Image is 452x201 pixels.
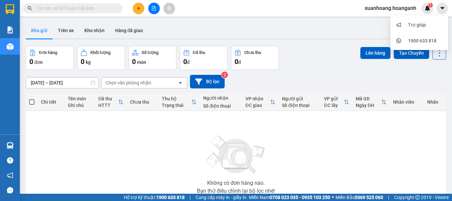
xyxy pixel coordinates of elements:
div: Không có đơn hàng nào. [207,180,265,186]
span: | [190,194,191,201]
span: file-add [152,6,156,11]
div: Chi tiết [41,99,61,105]
span: search [27,6,32,11]
div: Trợ giúp [408,21,426,28]
input: Select a date range. [26,77,98,88]
button: Đã thu0đ [180,46,228,70]
div: ĐC giao [246,103,270,108]
span: notification [7,172,13,178]
span: Miền Bắc [336,194,383,201]
strong: 0708 023 035 - 0935 103 250 [270,195,330,200]
div: ĐC lấy [324,103,344,108]
th: Toggle SortBy [158,93,200,111]
span: đơn [34,60,43,65]
span: Cung cấp máy in - giấy in: [196,194,247,201]
div: Nhãn [427,99,442,105]
img: warehouse-icon [7,43,14,50]
button: caret-down [436,3,448,14]
span: 1 [429,3,431,8]
th: Toggle SortBy [242,93,279,111]
button: file-add [148,3,160,14]
span: xuanhoang.hoanganh [359,4,422,12]
button: plus [133,3,144,14]
div: VP gửi [324,96,344,101]
button: Lên hàng [360,47,390,59]
th: Toggle SortBy [352,93,390,111]
img: logo-vxr [6,4,14,14]
span: 0 [29,58,33,66]
div: Chưa thu [244,50,261,55]
span: 0 [183,58,187,66]
span: đ [187,60,190,65]
img: warehouse-icon [7,142,14,149]
div: Ngày ĐH [356,103,381,108]
button: Chưa thu0đ [231,46,279,70]
span: question-circle [7,157,13,164]
div: Trạng thái [162,103,191,108]
div: Số điện thoại [203,103,239,109]
button: Đơn hàng0đơn [26,46,74,70]
span: 0 [235,58,238,66]
span: caret-down [439,5,445,11]
button: Tạo Chuyến [394,47,429,59]
div: Tên món [68,96,92,101]
div: Người nhận [203,95,239,101]
div: Đơn hàng [39,50,57,55]
span: kg [86,60,91,65]
span: notification [396,23,401,27]
span: copyright [415,195,420,200]
span: đ [238,60,241,65]
sup: 1 [428,3,433,8]
div: Thu hộ [162,96,191,101]
div: Đã thu [98,96,118,101]
span: 0 [132,58,136,66]
span: message [7,187,13,193]
button: Trên xe [53,23,79,38]
img: solution-icon [7,26,14,33]
span: | [388,194,389,201]
th: Toggle SortBy [321,93,352,111]
div: 1900 633 818 [408,37,436,44]
div: Chưa thu [130,99,155,105]
strong: 0369 525 060 [355,195,383,200]
sup: 2 [221,72,228,78]
div: HTTT [98,103,118,108]
div: Đã thu [193,50,205,55]
span: Hỗ trợ kỹ thuật: [124,194,185,201]
span: món [137,60,146,65]
span: Miền Nam [249,194,330,201]
button: Bộ lọc [190,75,225,88]
th: Toggle SortBy [95,93,127,111]
button: Kho nhận [79,23,110,38]
button: aim [163,3,175,14]
input: Tìm tên, số ĐT hoặc mã đơn [36,5,114,12]
button: Khối lượng0kg [77,46,125,70]
div: Bạn thử điều chỉnh lại bộ lọc nhé! [197,188,275,194]
span: ⚪️ [332,196,334,199]
img: icon-new-feature [425,5,430,11]
div: Khối lượng [90,50,111,55]
div: VP nhận [246,96,270,101]
div: Số điện thoại [282,103,317,108]
button: Số lượng0món [128,46,176,70]
button: Kho gửi [26,23,53,38]
svg: open [178,80,183,85]
span: aim [167,6,171,11]
span: plus [136,6,141,11]
div: Ghi chú [68,103,92,108]
div: Nhân viên [393,99,421,105]
button: Hàng đã giao [110,23,148,38]
img: svg+xml;base64,PHN2ZyBjbGFzcz0ibGlzdC1wbHVnX19zdmciIHhtbG5zPSJodHRwOi8vd3d3LnczLm9yZy8yMDAwL3N2Zy... [203,131,269,178]
div: Số lượng [142,50,158,55]
span: whats-app [396,38,401,43]
div: Mã GD [356,96,381,101]
strong: 1900 633 818 [156,195,185,200]
div: Người gửi [282,96,317,101]
span: 0 [81,58,84,66]
div: Chọn văn phòng nhận [106,79,151,86]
